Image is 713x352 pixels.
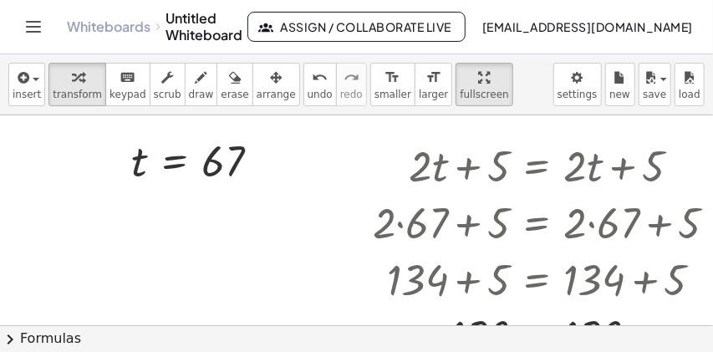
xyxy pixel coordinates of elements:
button: new [605,63,635,106]
button: keyboardkeypad [105,63,150,106]
span: erase [221,89,248,100]
button: load [675,63,705,106]
button: redoredo [336,63,367,106]
span: insert [13,89,41,100]
span: load [679,89,700,100]
button: format_sizesmaller [370,63,415,106]
button: Toggle navigation [20,13,47,40]
button: scrub [150,63,186,106]
span: undo [308,89,333,100]
i: undo [312,68,328,88]
i: format_size [425,68,441,88]
i: keyboard [120,68,135,88]
i: format_size [385,68,400,88]
span: redo [340,89,363,100]
span: draw [189,89,214,100]
span: Assign / Collaborate Live [262,19,451,34]
button: arrange [252,63,300,106]
button: undoundo [303,63,337,106]
button: save [639,63,671,106]
span: smaller [374,89,411,100]
span: settings [558,89,598,100]
button: settings [553,63,602,106]
i: redo [344,68,359,88]
span: larger [419,89,448,100]
span: transform [53,89,102,100]
button: Assign / Collaborate Live [247,12,466,42]
button: fullscreen [456,63,512,106]
span: new [609,89,630,100]
button: insert [8,63,45,106]
button: format_sizelarger [415,63,452,106]
button: draw [185,63,218,106]
span: scrub [154,89,181,100]
a: Whiteboards [67,18,150,35]
span: keypad [109,89,146,100]
button: erase [216,63,252,106]
span: fullscreen [460,89,508,100]
span: [EMAIL_ADDRESS][DOMAIN_NAME] [482,19,693,34]
button: transform [48,63,106,106]
span: save [643,89,666,100]
span: arrange [257,89,296,100]
button: [EMAIL_ADDRESS][DOMAIN_NAME] [469,12,706,42]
